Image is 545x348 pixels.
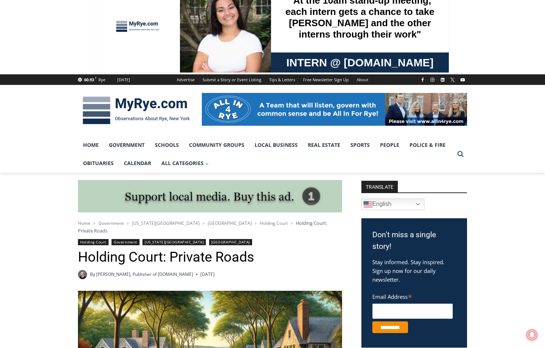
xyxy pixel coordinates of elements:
[119,154,156,172] a: Calendar
[93,221,95,226] span: >
[78,239,109,245] a: Holding Court
[132,220,200,226] a: [US_STATE][GEOGRAPHIC_DATA]
[191,73,338,89] span: Intern @ [DOMAIN_NAME]
[448,75,457,84] a: X
[78,220,327,234] span: Holding Court: Private Roads
[200,271,215,278] time: [DATE]
[372,289,453,302] label: Email Address
[96,271,193,277] a: [PERSON_NAME], Publisher of [DOMAIN_NAME]
[84,77,94,82] span: 60.93
[90,271,95,278] span: By
[299,74,353,85] a: Free Newsletter Sign Up
[78,136,454,173] nav: Primary Navigation
[375,136,404,154] a: People
[361,199,424,210] a: English
[199,74,265,85] a: Submit a Story or Event Listing
[127,221,129,226] span: >
[156,154,214,172] button: Child menu of All Categories
[173,74,199,85] a: Advertise
[345,136,375,154] a: Sports
[78,180,342,213] img: support local media, buy this ad
[418,75,427,84] a: Facebook
[173,74,372,85] nav: Secondary Navigation
[78,154,119,172] a: Obituaries
[361,181,398,192] strong: TRANSLATE
[255,221,257,226] span: >
[78,136,104,154] a: Home
[78,249,342,266] h1: Holding Court: Private Roads
[208,220,252,226] a: [GEOGRAPHIC_DATA]
[78,219,342,234] nav: Breadcrumbs
[150,136,184,154] a: Schools
[142,239,206,245] a: [US_STATE][GEOGRAPHIC_DATA]
[78,220,90,226] a: Home
[372,229,456,252] h3: Don't miss a single story!
[117,77,130,83] div: [DATE]
[260,220,288,226] a: Holding Court
[209,239,252,245] a: [GEOGRAPHIC_DATA]
[203,221,205,226] span: >
[458,75,467,84] a: YouTube
[454,148,467,161] button: View Search Form
[78,91,195,129] img: MyRye.com
[0,73,73,91] a: Open Tues. - Sun. [PHONE_NUMBER]
[202,93,467,126] img: All in for Rye
[428,75,437,84] a: Instagram
[364,200,372,209] img: en
[372,258,456,284] p: Stay informed. Stay inspired. Sign up now for our daily newsletter.
[303,136,345,154] a: Real Estate
[175,71,353,91] a: Intern @ [DOMAIN_NAME]
[438,75,447,84] a: Linkedin
[104,136,150,154] a: Government
[353,74,372,85] a: About
[75,46,103,87] div: "...watching a master [PERSON_NAME] chef prepare an omakase meal is fascinating dinner theater an...
[111,239,139,245] a: Government
[291,221,293,226] span: >
[404,136,451,154] a: Police & Fire
[265,74,299,85] a: Tips & Letters
[98,220,124,226] a: Government
[184,136,250,154] a: Community Groups
[95,76,97,80] span: F
[184,0,344,71] div: "At the 10am stand-up meeting, each intern gets a chance to take [PERSON_NAME] and the other inte...
[2,75,71,103] span: Open Tues. - Sun. [PHONE_NUMBER]
[250,136,303,154] a: Local Business
[98,77,105,83] div: Rye
[78,270,87,279] a: Author image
